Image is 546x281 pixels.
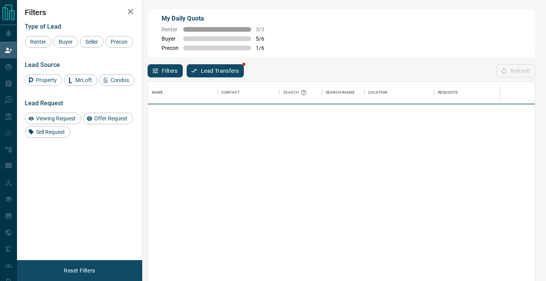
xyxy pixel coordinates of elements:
[326,82,355,103] div: Search Range
[162,36,179,42] span: Buyer
[25,23,61,30] span: Type of Lead
[64,74,97,86] div: MrLoft
[25,99,63,107] span: Lead Request
[33,129,68,135] span: Sell Request
[25,36,51,48] div: Renter
[108,77,132,83] span: Condos
[25,8,134,17] h2: Filters
[80,36,104,48] div: Seller
[27,39,49,45] span: Renter
[256,26,273,33] span: 3 / 3
[99,74,134,86] div: Condos
[25,74,62,86] div: Property
[53,36,78,48] div: Buyer
[438,82,458,103] div: Requests
[152,82,163,103] div: Name
[56,39,75,45] span: Buyer
[162,14,273,23] p: My Daily Quota
[33,115,78,122] span: Viewing Request
[148,64,183,77] button: Filters
[25,126,70,138] div: Sell Request
[105,36,133,48] div: Precon
[218,82,279,103] div: Contact
[283,82,309,103] div: Search
[256,45,273,51] span: 1 / 6
[187,64,244,77] button: Lead Transfers
[33,77,60,83] span: Property
[108,39,130,45] span: Precon
[162,26,179,33] span: Renter
[59,264,100,277] button: Reset Filters
[322,82,364,103] div: Search Range
[364,82,434,103] div: Location
[73,77,95,83] span: MrLoft
[25,61,60,69] span: Lead Source
[92,115,130,122] span: Offer Request
[434,82,503,103] div: Requests
[221,82,240,103] div: Contact
[83,39,101,45] span: Seller
[256,36,273,42] span: 5 / 6
[162,45,179,51] span: Precon
[83,113,133,124] div: Offer Request
[25,113,81,124] div: Viewing Request
[368,82,387,103] div: Location
[148,82,218,103] div: Name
